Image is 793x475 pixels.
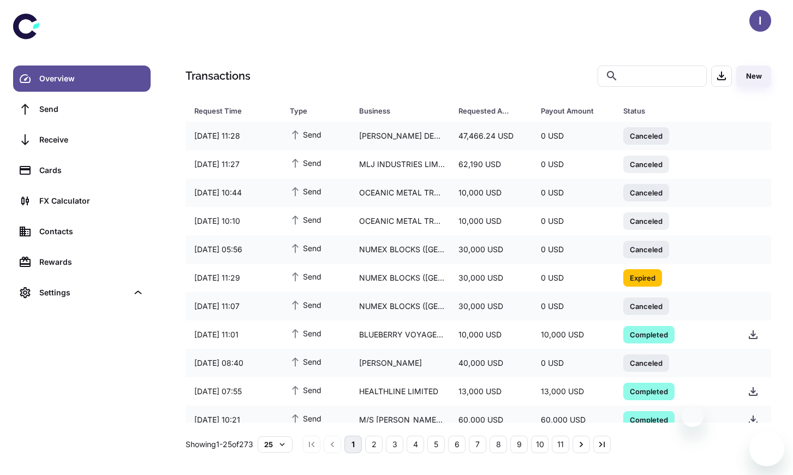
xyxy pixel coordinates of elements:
div: 0 USD [532,126,615,146]
div: Settings [13,280,151,306]
div: [DATE] 05:56 [186,239,281,260]
p: Showing 1-25 of 273 [186,438,253,450]
button: 25 [258,436,293,453]
span: Canceled [623,215,669,226]
div: [DATE] 10:44 [186,182,281,203]
nav: pagination navigation [301,436,612,453]
span: Send [290,242,321,254]
div: 0 USD [532,239,615,260]
div: [PERSON_NAME] [350,353,449,373]
div: NUMEX BLOCKS ([GEOGRAPHIC_DATA]) PVT LTD [350,239,449,260]
div: OCEANIC METAL TRADING CO.,LTD [350,211,449,231]
div: [DATE] 10:21 [186,409,281,430]
button: Go to page 6 [448,436,466,453]
span: Send [290,384,321,396]
div: Requested Amount [458,103,514,118]
div: Contacts [39,225,144,238]
div: MLJ INDUSTRIES LIMITED [350,154,449,175]
span: Canceled [623,158,669,169]
div: 0 USD [532,353,615,373]
button: Go to page 9 [510,436,528,453]
div: [DATE] 11:07 [186,296,281,317]
div: BLUEBERRY VOYAGE LTD [350,324,449,345]
iframe: Button to launch messaging window [749,431,784,466]
div: NUMEX BLOCKS ([GEOGRAPHIC_DATA]) PVT LTD [350,268,449,288]
span: Canceled [623,357,669,368]
div: 0 USD [532,296,615,317]
div: 10,000 USD [450,324,532,345]
span: Send [290,355,321,367]
div: 62,190 USD [450,154,532,175]
div: 0 USD [532,211,615,231]
button: Go to page 7 [469,436,486,453]
div: [DATE] 10:10 [186,211,281,231]
div: Settings [39,287,128,299]
div: 13,000 USD [450,381,532,402]
div: 0 USD [532,268,615,288]
div: 10,000 USD [450,211,532,231]
span: Send [290,185,321,197]
span: Completed [623,414,675,425]
span: Completed [623,385,675,396]
div: [DATE] 11:01 [186,324,281,345]
button: Go to last page [593,436,611,453]
div: 60,000 USD [532,409,615,430]
span: Canceled [623,300,669,311]
div: [DATE] 08:40 [186,353,281,373]
div: [PERSON_NAME] DENISSION ([GEOGRAPHIC_DATA]) PRIVATE LTD [350,126,449,146]
div: HEALTHLINE LIMITED [350,381,449,402]
a: Receive [13,127,151,153]
a: Contacts [13,218,151,245]
iframe: Close message [682,405,703,427]
div: Send [39,103,144,115]
div: [DATE] 11:27 [186,154,281,175]
div: M/S [PERSON_NAME] EXPORTERS [350,409,449,430]
span: Send [290,157,321,169]
div: FX Calculator [39,195,144,207]
div: [DATE] 07:55 [186,381,281,402]
div: 47,466.24 USD [450,126,532,146]
a: Rewards [13,249,151,275]
span: Send [290,299,321,311]
div: 13,000 USD [532,381,615,402]
span: Requested Amount [458,103,528,118]
a: Send [13,96,151,122]
div: OCEANIC METAL TRADING CO.,LTD [350,182,449,203]
span: Canceled [623,130,669,141]
div: 30,000 USD [450,268,532,288]
span: Send [290,270,321,282]
div: Overview [39,73,144,85]
button: Go to next page [573,436,590,453]
span: Completed [623,329,675,340]
div: 40,000 USD [450,353,532,373]
button: Go to page 4 [407,436,424,453]
span: Payout Amount [541,103,610,118]
div: Rewards [39,256,144,268]
div: [DATE] 11:28 [186,126,281,146]
span: Send [290,128,321,140]
span: Send [290,327,321,339]
span: Send [290,213,321,225]
div: Request Time [194,103,263,118]
button: Go to page 10 [531,436,548,453]
button: New [736,66,771,87]
div: 0 USD [532,154,615,175]
a: FX Calculator [13,188,151,214]
div: I [749,10,771,32]
div: Payout Amount [541,103,596,118]
span: Type [290,103,346,118]
div: Cards [39,164,144,176]
a: Cards [13,157,151,183]
div: 30,000 USD [450,239,532,260]
button: Go to page 11 [552,436,569,453]
div: Status [623,103,712,118]
span: Send [290,412,321,424]
div: Receive [39,134,144,146]
div: 30,000 USD [450,296,532,317]
div: [DATE] 11:29 [186,268,281,288]
div: 10,000 USD [450,182,532,203]
span: Canceled [623,244,669,254]
h1: Transactions [186,68,251,84]
a: Overview [13,66,151,92]
button: Go to page 3 [386,436,403,453]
